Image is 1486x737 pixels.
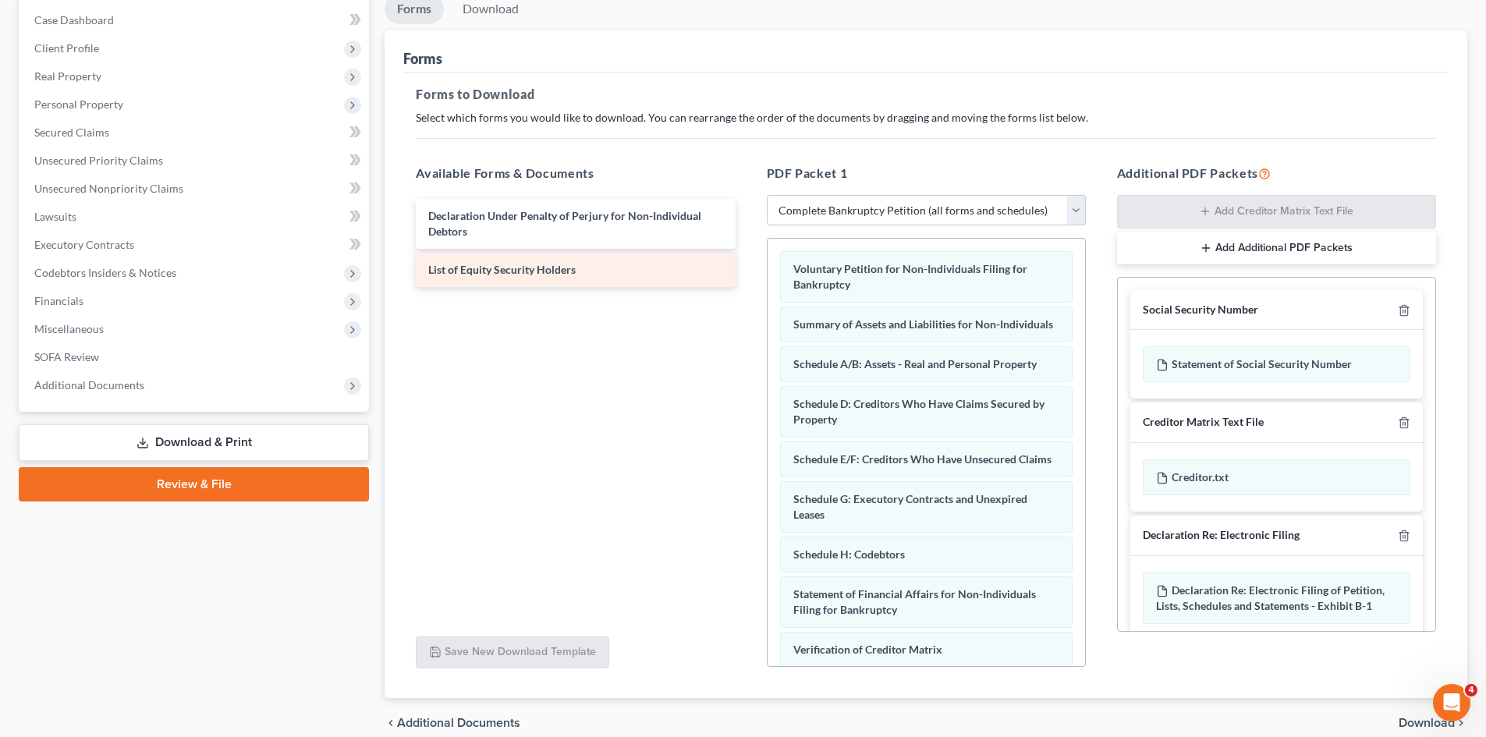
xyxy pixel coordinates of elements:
[403,49,442,68] div: Forms
[34,266,176,279] span: Codebtors Insiders & Notices
[416,164,735,182] h5: Available Forms & Documents
[22,175,369,203] a: Unsecured Nonpriority Claims
[19,424,369,461] a: Download & Print
[34,238,134,251] span: Executory Contracts
[34,41,99,55] span: Client Profile
[1455,717,1467,729] i: chevron_right
[1399,717,1467,729] button: Download chevron_right
[34,378,144,392] span: Additional Documents
[34,13,114,27] span: Case Dashboard
[1117,232,1436,264] button: Add Additional PDF Packets
[1433,684,1470,721] iframe: Intercom live chat
[793,547,905,561] span: Schedule H: Codebtors
[767,164,1086,182] h5: PDF Packet 1
[22,203,369,231] a: Lawsuits
[416,110,1436,126] p: Select which forms you would like to download. You can rearrange the order of the documents by dr...
[22,343,369,371] a: SOFA Review
[385,717,520,729] a: chevron_left Additional Documents
[1399,717,1455,729] span: Download
[428,263,576,276] span: List of Equity Security Holders
[793,587,1036,616] span: Statement of Financial Affairs for Non-Individuals Filing for Bankruptcy
[1117,164,1436,182] h5: Additional PDF Packets
[1156,583,1385,612] span: Declaration Re: Electronic Filing of Petition, Lists, Schedules and Statements - Exhibit B-1
[22,6,369,34] a: Case Dashboard
[34,69,101,83] span: Real Property
[793,262,1027,291] span: Voluntary Petition for Non-Individuals Filing for Bankruptcy
[1143,415,1264,430] div: Creditor Matrix Text File
[1465,684,1477,696] span: 4
[34,97,123,111] span: Personal Property
[34,322,104,335] span: Miscellaneous
[428,209,701,238] span: Declaration Under Penalty of Perjury for Non-Individual Debtors
[793,452,1052,466] span: Schedule E/F: Creditors Who Have Unsecured Claims
[22,147,369,175] a: Unsecured Priority Claims
[1117,195,1436,229] button: Add Creditor Matrix Text File
[793,317,1053,331] span: Summary of Assets and Liabilities for Non-Individuals
[34,210,76,223] span: Lawsuits
[19,467,369,501] a: Review & File
[22,119,369,147] a: Secured Claims
[385,717,397,729] i: chevron_left
[793,357,1037,370] span: Schedule A/B: Assets - Real and Personal Property
[416,85,1436,104] h5: Forms to Download
[34,350,99,363] span: SOFA Review
[34,154,163,167] span: Unsecured Priority Claims
[1143,459,1410,495] div: Creditor.txt
[34,294,83,307] span: Financials
[34,182,183,195] span: Unsecured Nonpriority Claims
[397,717,520,729] span: Additional Documents
[793,492,1027,521] span: Schedule G: Executory Contracts and Unexpired Leases
[793,643,942,656] span: Verification of Creditor Matrix
[22,231,369,259] a: Executory Contracts
[416,636,609,669] button: Save New Download Template
[1143,528,1300,543] div: Declaration Re: Electronic Filing
[34,126,109,139] span: Secured Claims
[793,397,1044,426] span: Schedule D: Creditors Who Have Claims Secured by Property
[1143,346,1410,382] div: Statement of Social Security Number
[1143,303,1258,317] div: Social Security Number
